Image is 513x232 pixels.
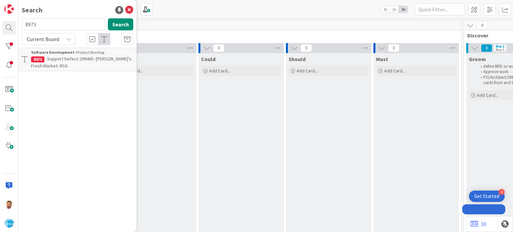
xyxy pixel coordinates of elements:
[201,56,215,62] span: Could
[376,56,388,62] span: Must
[499,189,505,195] div: 4
[481,44,492,52] span: 0
[471,220,486,228] a: 10
[469,56,486,62] span: Groom
[496,48,504,51] div: Max 5
[31,49,133,55] div: Product Backlog
[297,68,318,74] span: Add Card...
[469,191,505,202] div: Open Get Started checklist, remaining modules: 4
[209,68,230,74] span: Add Card...
[108,18,133,30] button: Search
[381,6,390,13] span: 1x
[24,32,453,39] span: Product Backlog
[31,50,76,55] b: Software Development ›
[477,92,498,98] span: Add Card...
[22,5,42,15] div: Search
[384,68,405,74] span: Add Card...
[4,218,14,228] img: avatar
[4,200,14,209] img: AS
[301,44,312,52] span: 0
[474,193,499,200] div: Get Started
[289,56,306,62] span: Should
[18,48,137,71] a: Software Development ›Product Backlog8973Support Defect-299465- [PERSON_NAME]'s Fresh Market- RSA
[399,6,408,13] span: 3x
[22,18,105,30] input: Search for title...
[415,3,465,15] input: Quick Filter...
[213,44,224,52] span: 0
[31,56,44,62] div: 8973
[4,4,14,14] img: Visit kanbanzone.com
[496,45,505,48] div: Min 1
[390,6,399,13] span: 2x
[388,44,399,52] span: 0
[31,56,132,69] span: Support Defect-299465- [PERSON_NAME]'s Fresh Market- RSA
[27,36,59,42] span: Current Board
[477,21,488,29] span: 0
